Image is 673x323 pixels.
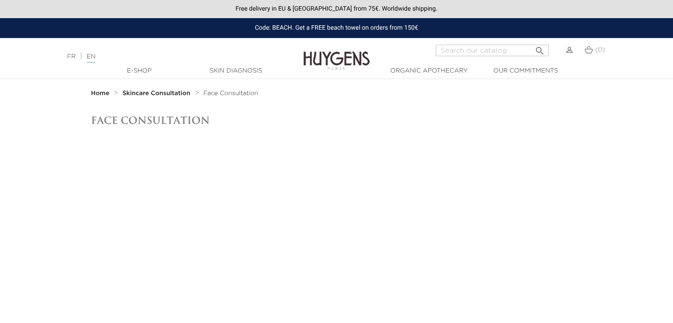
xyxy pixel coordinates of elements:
[95,66,184,76] a: E-Shop
[87,54,96,63] a: EN
[91,115,582,126] h1: Face Consultation
[91,90,112,97] a: Home
[204,90,258,97] a: Face Consultation
[67,54,76,60] a: FR
[63,51,274,62] div: |
[204,90,258,96] span: Face Consultation
[436,45,549,56] input: Search
[385,66,473,76] a: Organic Apothecary
[595,47,605,53] span: (0)
[535,43,545,54] i: 
[481,66,570,76] a: Our commitments
[304,37,370,71] img: Huygens
[192,66,280,76] a: Skin Diagnosis
[532,42,548,54] button: 
[91,90,110,96] strong: Home
[123,90,190,96] strong: Skincare Consultation
[123,90,192,97] a: Skincare Consultation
